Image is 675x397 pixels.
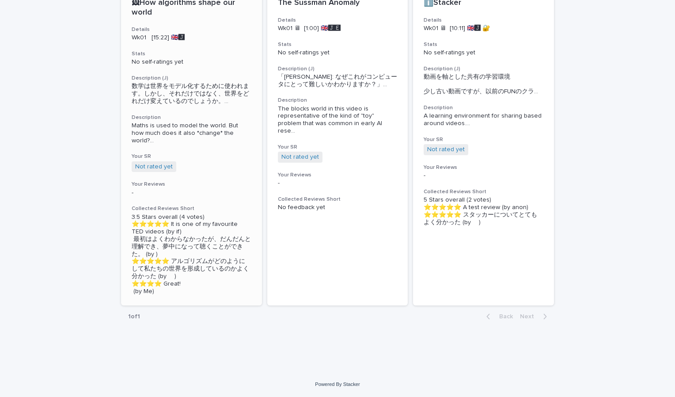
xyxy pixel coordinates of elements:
[278,204,398,211] p: No feedback yet
[132,153,251,160] h3: Your SR
[278,179,398,187] p: -
[424,25,543,32] p: Wk01 🖥 [10:11] 🇬🇧🅹️ 🔐
[278,196,398,203] h3: Collected Reviews Short
[278,65,398,73] h3: Description (J)
[278,105,398,135] span: The blocks world in this video is representative of the kind of "toy" problem that was common in ...
[132,75,251,82] h3: Description (J)
[132,83,251,105] span: 数学は世界をモデル化するために使われます。しかし、それだけではなく、世界をどれだけ変えているのでしょうか。 ...
[132,181,251,188] h3: Your Reviews
[424,136,543,143] h3: Your SR
[132,34,251,42] p: Wk01 [15:22] 🇬🇧🅹️
[278,97,398,104] h3: Description
[278,25,398,32] p: Wk01 🖥 [1:00] 🇬🇧🅹️🅴️
[278,73,398,88] span: 「[PERSON_NAME]: なぜこれがコンピュータにとって難しいかわかりますか？」 ...
[278,73,398,88] div: 「サスマン・アノマリー: なぜこれがコンピュータにとって難しいかわかりますか？」 この動画に登場するブロックの世界は、初期のAI研究でよく見られた「おもちゃ」のように身近な問題の代表です。 サス...
[132,50,251,57] h3: Stats
[281,153,319,161] a: Not rated yet
[424,164,543,171] h3: Your Reviews
[479,313,516,321] button: Back
[132,114,251,121] h3: Description
[516,313,554,321] button: Next
[424,104,543,111] h3: Description
[278,49,398,57] p: No self-ratings yet
[132,205,251,212] h3: Collected Reviews Short
[424,112,543,127] span: A learning environment for sharing based around videos. ...
[427,146,465,153] a: Not rated yet
[135,163,173,171] a: Not rated yet
[424,41,543,48] h3: Stats
[315,382,360,387] a: Powered By Stacker
[424,73,543,95] span: 動画を軸とした共有の学習環境 少し古い動画ですが、以前のFUNのクラ ...
[424,188,543,195] h3: Collected Reviews Short
[424,112,543,127] div: A learning environment for sharing based around videos. The video is a little old, and you can se...
[132,122,251,144] div: Maths is used to model the world. But how much does it also *change* the world? You will hear the...
[424,17,543,24] h3: Details
[494,313,513,320] span: Back
[520,313,539,320] span: Next
[132,58,251,66] p: No self-ratings yet
[132,189,251,197] p: -
[132,26,251,33] h3: Details
[424,49,543,57] p: No self-ratings yet
[278,172,398,179] h3: Your Reviews
[424,65,543,73] h3: Description (J)
[278,41,398,48] h3: Stats
[132,214,251,295] p: 3.5 Stars overall (4 votes) ⭐️⭐️⭐️⭐️⭐️ It is one of my favourite TED videos (by if) 最初はよくわからなかったが...
[424,172,543,179] p: -
[424,196,543,226] p: 5 Stars overall (2 votes) ⭐️⭐️⭐️⭐️⭐️ A test review (by anon) ⭐️⭐️⭐️⭐️⭐️ スタッカーについてとてもよく分かった (by )
[132,83,251,105] div: 数学は世界をモデル化するために使われます。しかし、それだけではなく、世界をどれだけ変えているのでしょうか。 ブラックボックス」という言葉を耳にすることがありますが、これは実際には理解できない方法...
[278,144,398,151] h3: Your SR
[121,306,147,328] p: 1 of 1
[424,73,543,95] div: 動画を軸とした共有の学習環境 少し古い動画ですが、以前のFUNのクラスシステム「manaba」をご覧いただけます。 0:00 Stackerを用いる理由 0:52 講義の検索方法 1:09 学習...
[278,17,398,24] h3: Details
[132,122,251,144] span: Maths is used to model the world. But how much does it also *change* the world? ...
